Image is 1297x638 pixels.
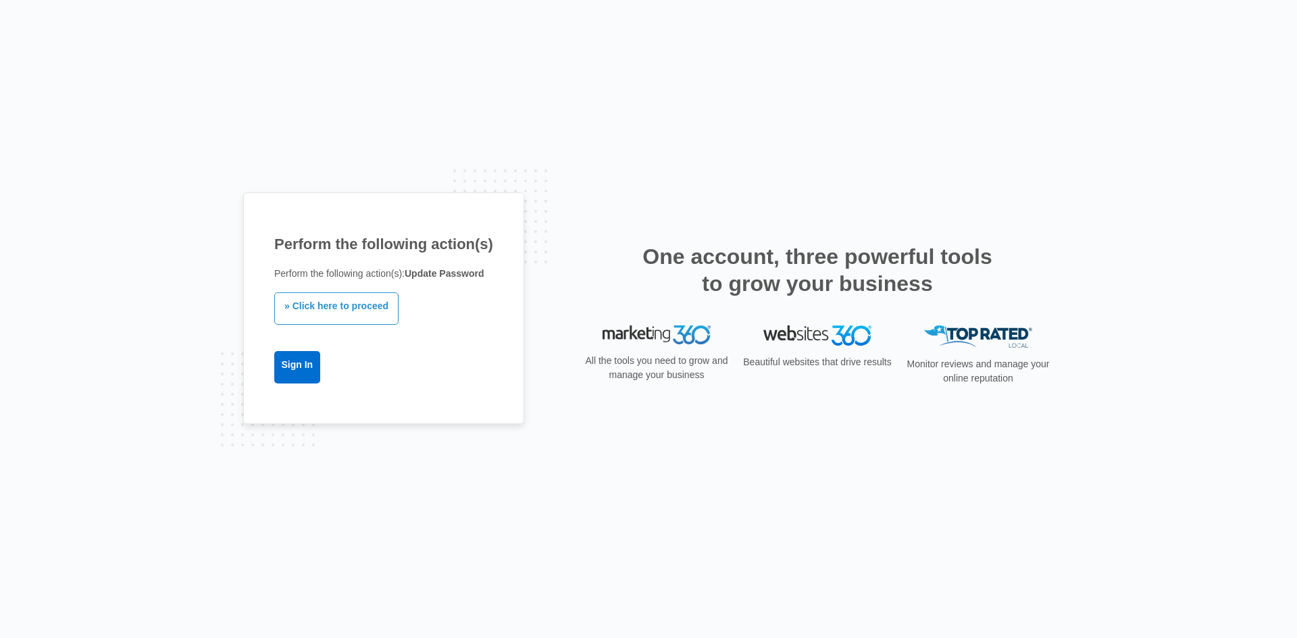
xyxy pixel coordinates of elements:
img: Top Rated Local [924,325,1032,348]
a: » Click here to proceed [274,292,399,325]
a: Sign In [274,351,320,383]
h1: Perform the following action(s) [274,233,493,255]
p: Monitor reviews and manage your online reputation [902,357,1054,386]
img: Marketing 360 [603,325,711,344]
h2: One account, three powerful tools to grow your business [638,243,996,297]
p: All the tools you need to grow and manage your business [581,354,732,382]
img: Websites 360 [763,325,871,345]
b: Update Password [405,268,484,279]
p: Perform the following action(s): [274,267,493,281]
p: Beautiful websites that drive results [742,355,893,369]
